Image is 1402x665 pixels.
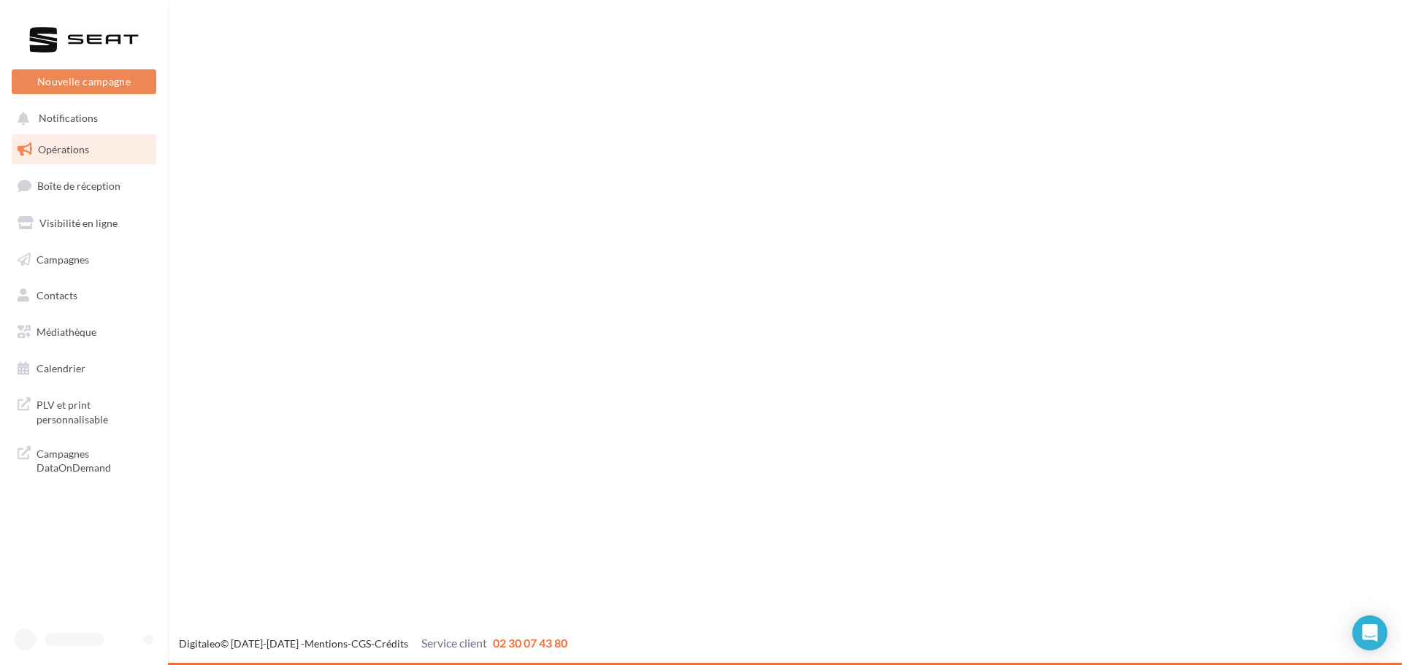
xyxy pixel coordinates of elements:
a: Campagnes [9,245,159,275]
button: Nouvelle campagne [12,69,156,94]
span: Boîte de réception [37,180,120,192]
span: PLV et print personnalisable [37,395,150,426]
a: CGS [351,637,371,650]
a: Digitaleo [179,637,221,650]
span: Médiathèque [37,326,96,338]
div: Open Intercom Messenger [1352,615,1387,650]
span: Campagnes [37,253,89,265]
a: Crédits [375,637,408,650]
span: 02 30 07 43 80 [493,636,567,650]
span: Campagnes DataOnDemand [37,444,150,475]
a: Campagnes DataOnDemand [9,438,159,481]
span: Calendrier [37,362,85,374]
span: Service client [421,636,487,650]
a: Visibilité en ligne [9,208,159,239]
span: Opérations [38,143,89,155]
a: Opérations [9,134,159,165]
a: Calendrier [9,353,159,384]
a: PLV et print personnalisable [9,389,159,432]
a: Médiathèque [9,317,159,347]
a: Mentions [304,637,348,650]
a: Boîte de réception [9,170,159,201]
span: Contacts [37,289,77,301]
a: Contacts [9,280,159,311]
span: © [DATE]-[DATE] - - - [179,637,567,650]
span: Notifications [39,112,98,125]
span: Visibilité en ligne [39,217,118,229]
